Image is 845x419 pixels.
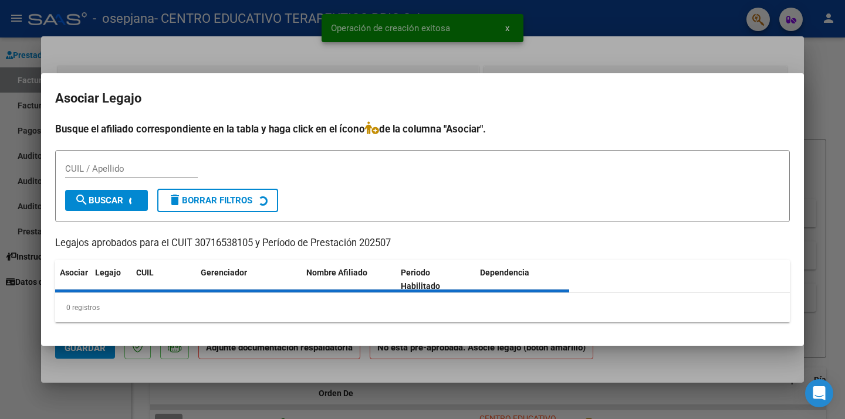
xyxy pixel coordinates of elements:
datatable-header-cell: CUIL [131,260,196,299]
datatable-header-cell: Gerenciador [196,260,302,299]
p: Legajos aprobados para el CUIT 30716538105 y Período de Prestación 202507 [55,236,790,251]
span: Dependencia [480,268,529,277]
span: Gerenciador [201,268,247,277]
datatable-header-cell: Periodo Habilitado [396,260,475,299]
span: Nombre Afiliado [306,268,367,277]
datatable-header-cell: Dependencia [475,260,570,299]
span: Legajo [95,268,121,277]
div: 0 registros [55,293,790,322]
h2: Asociar Legajo [55,87,790,110]
datatable-header-cell: Legajo [90,260,131,299]
button: Borrar Filtros [157,189,278,212]
datatable-header-cell: Asociar [55,260,90,299]
span: Borrar Filtros [168,195,252,206]
span: CUIL [136,268,154,277]
h4: Busque el afiliado correspondiente en la tabla y haga click en el ícono de la columna "Asociar". [55,121,790,137]
datatable-header-cell: Nombre Afiliado [302,260,396,299]
mat-icon: search [75,193,89,207]
span: Periodo Habilitado [401,268,440,291]
span: Asociar [60,268,88,277]
mat-icon: delete [168,193,182,207]
span: Buscar [75,195,123,206]
button: Buscar [65,190,148,211]
div: Open Intercom Messenger [805,379,833,407]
